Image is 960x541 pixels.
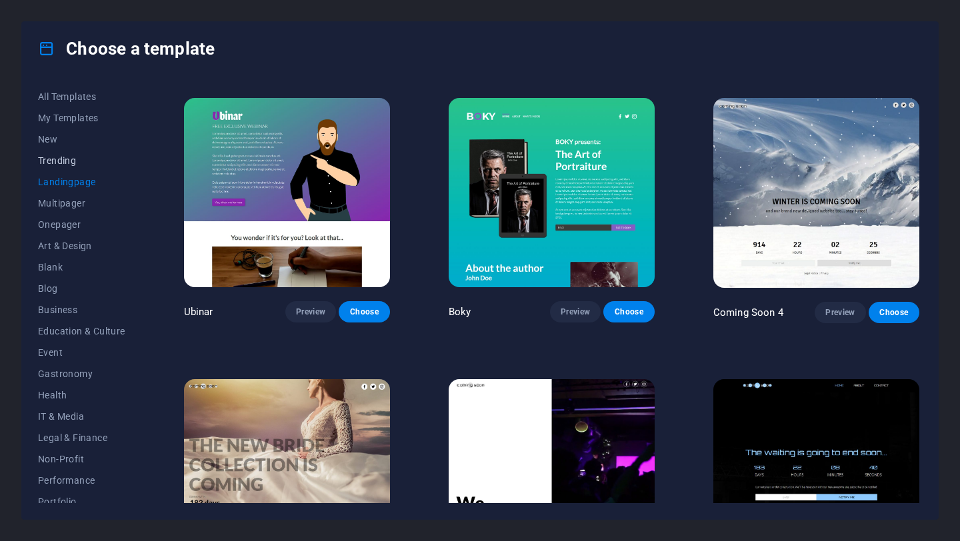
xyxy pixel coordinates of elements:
[38,390,125,400] span: Health
[38,235,125,257] button: Art & Design
[38,113,125,123] span: My Templates
[184,305,213,318] p: Ubinar
[38,448,125,470] button: Non-Profit
[603,301,654,322] button: Choose
[550,301,601,322] button: Preview
[38,171,125,193] button: Landingpage
[38,406,125,427] button: IT & Media
[38,411,125,422] span: IT & Media
[449,98,655,288] img: Boky
[38,304,125,315] span: Business
[38,150,125,171] button: Trending
[38,368,125,379] span: Gastronomy
[38,219,125,230] span: Onepager
[38,262,125,272] span: Blank
[614,306,643,317] span: Choose
[869,302,919,323] button: Choose
[38,326,125,336] span: Education & Culture
[38,342,125,363] button: Event
[815,302,865,323] button: Preview
[38,107,125,129] button: My Templates
[349,306,379,317] span: Choose
[449,305,471,318] p: Boky
[38,427,125,448] button: Legal & Finance
[285,301,336,322] button: Preview
[38,241,125,251] span: Art & Design
[561,306,590,317] span: Preview
[38,214,125,235] button: Onepager
[38,470,125,491] button: Performance
[38,278,125,299] button: Blog
[38,496,125,507] span: Portfolio
[38,155,125,166] span: Trending
[38,129,125,150] button: New
[339,301,389,322] button: Choose
[38,475,125,486] span: Performance
[879,307,909,318] span: Choose
[38,38,215,59] h4: Choose a template
[38,347,125,358] span: Event
[38,320,125,342] button: Education & Culture
[38,384,125,406] button: Health
[38,257,125,278] button: Blank
[38,454,125,464] span: Non-Profit
[38,491,125,512] button: Portfolio
[38,177,125,187] span: Landingpage
[38,432,125,443] span: Legal & Finance
[184,98,390,288] img: Ubinar
[38,91,125,102] span: All Templates
[38,363,125,384] button: Gastronomy
[38,193,125,214] button: Multipager
[825,307,855,318] span: Preview
[38,283,125,294] span: Blog
[38,86,125,107] button: All Templates
[38,134,125,145] span: New
[713,306,783,319] p: Coming Soon 4
[296,306,325,317] span: Preview
[38,299,125,320] button: Business
[38,198,125,209] span: Multipager
[713,98,919,288] img: Coming Soon 4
